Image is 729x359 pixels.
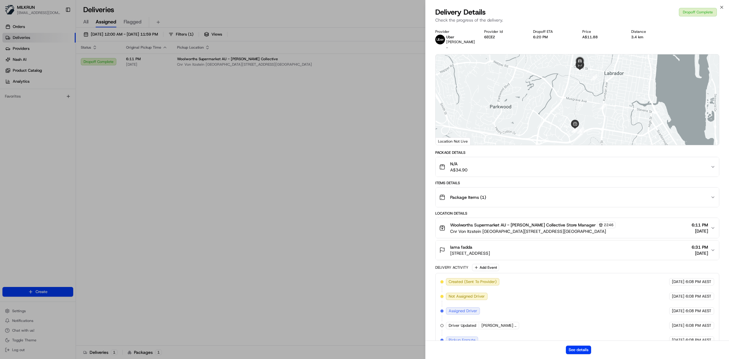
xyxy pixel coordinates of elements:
span: 6:08 PM AEST [686,323,711,328]
button: Package Items (1) [436,188,719,207]
span: Assigned Driver [449,308,477,314]
div: Location Details [435,211,719,216]
div: 6:20 PM [533,35,572,40]
span: Woolworths Supermarket AU - [PERSON_NAME] Collective Store Manager [450,222,596,228]
div: Items Details [435,181,719,185]
span: Pickup Enroute [449,337,475,343]
div: Distance [631,29,670,34]
span: [DATE] [672,294,684,299]
span: Created (Sent To Provider) [449,279,497,285]
span: [DATE] [672,337,684,343]
span: Package Items ( 1 ) [450,194,486,200]
img: uber-new-logo.jpeg [435,35,445,44]
span: [DATE] [692,250,708,256]
span: 6:11 PM [692,222,708,228]
span: A$34.90 [450,167,467,173]
span: [DATE] [672,323,684,328]
span: Not Assigned Driver [449,294,485,299]
span: 6:31 PM [692,244,708,250]
div: Provider Id [484,29,523,34]
span: 6:08 PM AEST [686,279,711,285]
span: [DATE] [672,279,684,285]
div: Price [582,29,621,34]
button: N/AA$34.90 [436,157,719,177]
button: Woolworths Supermarket AU - [PERSON_NAME] Collective Store Manager2246Cnr Von Itzstein [GEOGRAPHI... [436,218,719,238]
button: Add Event [472,264,499,271]
div: 4 [600,103,606,109]
div: Package Details [435,150,719,155]
button: 6ECE2 [484,35,495,40]
span: [PERSON_NAME] .. [481,323,516,328]
div: 3.4 km [631,35,670,40]
p: Check the progress of the delivery. [435,17,719,23]
span: [DATE] [672,308,684,314]
span: Cnr Von Itzstein [GEOGRAPHIC_DATA][STREET_ADDRESS][GEOGRAPHIC_DATA] [450,228,616,234]
div: 2 [572,126,578,133]
span: 6:08 PM AEST [686,308,711,314]
span: [STREET_ADDRESS] [450,250,490,256]
span: 6:08 PM AEST [686,294,711,299]
div: A$11.88 [582,35,621,40]
span: [DATE] [692,228,708,234]
div: 3 [577,127,584,134]
div: 5 [590,74,597,81]
span: N/A [450,161,467,167]
div: 1 [571,126,578,132]
span: Driver Updated [449,323,476,328]
button: lama fadda[STREET_ADDRESS]6:31 PM[DATE] [436,240,719,260]
div: Dropoff ETA [533,29,572,34]
span: Uber [446,35,454,40]
span: [PERSON_NAME] .. [446,40,475,49]
span: 6:08 PM AEST [686,337,711,343]
button: See details [566,346,591,354]
span: 2246 [604,223,614,227]
span: Delivery Details [435,7,486,17]
div: Provider [435,29,474,34]
div: Delivery Activity [435,265,468,270]
div: Location Not Live [436,137,471,145]
span: lama fadda [450,244,472,250]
